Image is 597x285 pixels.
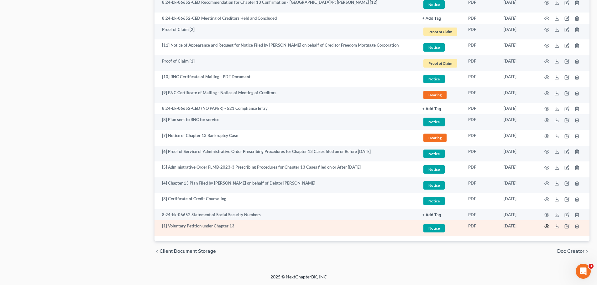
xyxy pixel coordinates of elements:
[499,177,537,193] td: [DATE]
[576,264,591,279] iframe: Intercom live chat
[463,103,499,114] td: PDF
[422,213,441,217] button: + Add Tag
[160,249,216,254] span: Client Document Storage
[422,90,458,100] a: Hearing
[422,164,458,175] a: Notice
[422,15,458,21] a: + Add Tag
[154,13,417,24] td: 8:24-bk-06652-CED Meeting of Creditors Held and Concluded
[120,274,477,285] div: 2025 © NextChapterBK, INC
[499,39,537,55] td: [DATE]
[154,249,160,254] i: chevron_left
[499,209,537,220] td: [DATE]
[154,114,417,130] td: [8] Plan sent to BNC for service
[154,130,417,146] td: [7] Notice of Chapter 13 Bankruptcy Case
[423,43,445,52] span: Notice
[423,134,447,142] span: Hearing
[557,249,584,254] span: Doc Creator
[499,71,537,87] td: [DATE]
[422,133,458,143] a: Hearing
[154,193,417,209] td: [3] Certificate of Credit Counseling
[154,87,417,103] td: [9] BNC Certificate of Mailing - Notice of Meeting of Creditors
[422,223,458,233] a: Notice
[423,150,445,158] span: Notice
[154,103,417,114] td: 8:24-bk-06652-CED (NO PAPER) - 521 Compliance Entry
[499,161,537,177] td: [DATE]
[154,39,417,55] td: [11] Notice of Appearance and Request for Notice Filed by [PERSON_NAME] on behalf of Creditor Fre...
[422,58,458,69] a: Proof of Claim
[499,114,537,130] td: [DATE]
[499,146,537,162] td: [DATE]
[499,87,537,103] td: [DATE]
[463,146,499,162] td: PDF
[423,75,445,83] span: Notice
[423,224,445,232] span: Notice
[423,0,445,9] span: Notice
[154,71,417,87] td: [10] BNC Certificate of Mailing - PDF Document
[463,71,499,87] td: PDF
[422,74,458,84] a: Notice
[154,55,417,71] td: Proof of Claim [1]
[463,177,499,193] td: PDF
[557,249,589,254] button: Doc Creator chevron_right
[423,197,445,205] span: Notice
[423,28,457,36] span: Proof of Claim
[422,196,458,206] a: Notice
[499,24,537,40] td: [DATE]
[423,91,447,99] span: Hearing
[499,130,537,146] td: [DATE]
[499,220,537,236] td: [DATE]
[422,17,441,21] button: + Add Tag
[154,161,417,177] td: [5] Administrative Order FLMB-2023-3 Prescribing Procedures for Chapter 13 Cases filed on or Afte...
[422,105,458,111] a: + Add Tag
[154,209,417,220] td: 8:24-bk-06652 Statement of Social Security Numbers
[499,13,537,24] td: [DATE]
[463,193,499,209] td: PDF
[499,193,537,209] td: [DATE]
[584,249,589,254] i: chevron_right
[422,149,458,159] a: Notice
[422,27,458,37] a: Proof of Claim
[463,13,499,24] td: PDF
[463,87,499,103] td: PDF
[423,59,457,68] span: Proof of Claim
[463,161,499,177] td: PDF
[154,146,417,162] td: [6] Proof of Service of Administrative Order Prescribing Procedures for Chapter 13 Cases filed on...
[422,212,458,218] a: + Add Tag
[499,55,537,71] td: [DATE]
[463,130,499,146] td: PDF
[589,264,594,269] span: 3
[463,114,499,130] td: PDF
[422,107,441,111] button: + Add Tag
[422,180,458,191] a: Notice
[463,220,499,236] td: PDF
[499,103,537,114] td: [DATE]
[423,181,445,190] span: Notice
[423,118,445,126] span: Notice
[463,24,499,40] td: PDF
[154,24,417,40] td: Proof of Claim [2]
[423,165,445,174] span: Notice
[154,249,216,254] button: chevron_left Client Document Storage
[154,177,417,193] td: [4] Chapter 13 Plan Filed by [PERSON_NAME] on behalf of Debtor [PERSON_NAME]
[463,39,499,55] td: PDF
[463,209,499,220] td: PDF
[422,42,458,53] a: Notice
[463,55,499,71] td: PDF
[154,220,417,236] td: [1] Voluntary Petition under Chapter 13
[422,117,458,127] a: Notice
